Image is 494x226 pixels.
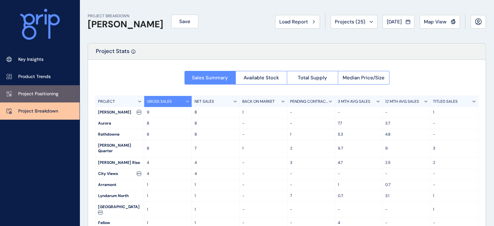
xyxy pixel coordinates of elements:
[337,121,380,126] p: 7.7
[433,110,475,115] p: 1
[279,19,308,25] span: Load Report
[242,121,285,126] p: -
[242,220,285,226] p: -
[147,132,189,137] p: 8
[195,99,214,104] p: NET SALES
[179,18,190,25] span: Save
[95,202,144,218] div: [GEOGRAPHIC_DATA]
[147,182,189,188] p: 1
[387,19,402,25] span: [DATE]
[385,146,427,151] p: 9
[343,74,385,81] span: Median Price/Size
[385,110,427,115] p: -
[195,160,237,166] p: 4
[244,74,279,81] span: Available Stock
[95,157,144,168] div: [PERSON_NAME] Rise
[290,110,332,115] p: -
[290,121,332,126] p: -
[195,207,237,212] p: 1
[88,19,163,30] h1: [PERSON_NAME]
[95,107,144,118] div: [PERSON_NAME]
[337,182,380,188] p: 1
[195,146,237,151] p: 7
[195,110,237,115] p: 8
[290,132,332,137] p: 1
[242,193,285,199] p: -
[335,19,365,25] span: Projects ( 25 )
[147,220,189,226] p: 1
[242,110,285,115] p: 1
[337,220,380,226] p: 4
[385,182,427,188] p: 0.7
[433,207,475,212] p: 1
[88,13,163,19] p: PROJECT BREAKDOWN
[242,207,285,212] p: -
[18,108,58,114] p: Project Breakdown
[337,193,380,199] p: 0.7
[338,71,389,85] button: Median Price/Size
[18,91,58,97] p: Project Positioning
[385,99,419,104] p: 12 MTH AVG SALES
[95,140,144,157] div: [PERSON_NAME] Quarter
[420,15,460,29] button: Map View
[385,220,427,226] p: -
[195,171,237,177] p: 4
[337,160,380,166] p: 4.7
[290,160,332,166] p: 3
[95,179,144,190] div: Arramont
[242,132,285,137] p: -
[96,47,130,60] p: Project Stats
[147,146,189,151] p: 8
[147,160,189,166] p: 4
[385,193,427,199] p: 3.1
[95,168,144,179] div: City Views
[298,74,327,81] span: Total Supply
[383,15,414,29] button: [DATE]
[433,146,475,151] p: 3
[433,193,475,199] p: 1
[242,146,285,151] p: 1
[195,132,237,137] p: 8
[287,71,338,85] button: Total Supply
[242,171,285,177] p: -
[433,121,475,126] p: -
[195,193,237,199] p: 1
[337,171,380,177] p: -
[385,171,427,177] p: -
[433,220,475,226] p: -
[424,19,447,25] span: Map View
[385,132,427,137] p: 4.8
[195,121,237,126] p: 8
[192,74,228,81] span: Sales Summary
[290,182,332,188] p: -
[290,99,329,104] p: PENDING CONTRACTS
[275,15,320,29] button: Load Report
[433,99,458,104] p: TITLED SALES
[290,220,332,226] p: -
[433,171,475,177] p: -
[331,15,377,29] button: Projects (25)
[147,193,189,199] p: 1
[147,207,189,212] p: 1
[290,193,332,199] p: 7
[18,56,44,63] p: Key Insights
[433,182,475,188] p: -
[290,171,332,177] p: -
[235,71,287,85] button: Available Stock
[433,160,475,166] p: 2
[184,71,236,85] button: Sales Summary
[337,132,380,137] p: 5.3
[147,110,189,115] p: 9
[98,99,115,104] p: PROJECT
[242,160,285,166] p: -
[385,160,427,166] p: 2.5
[147,99,172,104] p: GROSS SALES
[95,191,144,201] div: Lyndarum North
[385,207,427,212] p: -
[147,171,189,177] p: 4
[195,220,237,226] p: 1
[18,73,51,80] p: Product Trends
[95,129,144,140] div: Rathdowne
[171,15,198,28] button: Save
[290,207,332,212] p: -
